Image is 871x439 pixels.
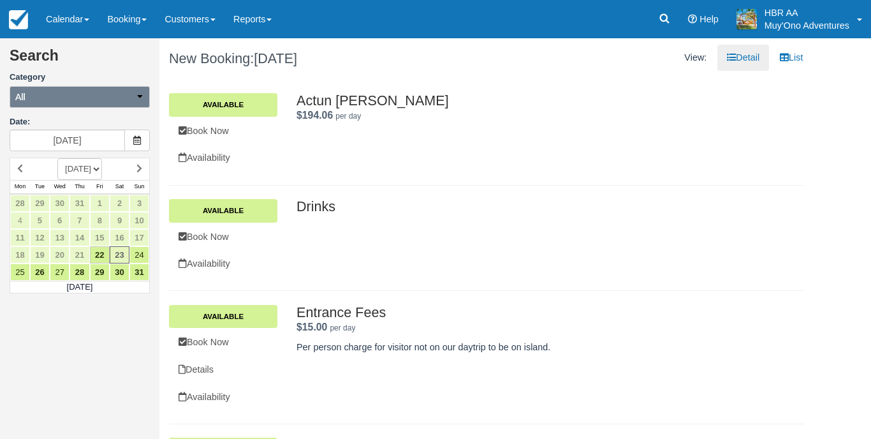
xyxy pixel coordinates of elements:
[169,224,277,250] a: Book Now
[169,357,277,383] a: Details
[169,51,476,66] h1: New Booking:
[675,45,716,71] li: View:
[129,246,149,264] a: 24
[10,116,150,128] label: Date:
[169,329,277,355] a: Book Now
[254,50,297,66] span: [DATE]
[335,112,361,121] em: per day
[10,180,30,194] th: Mon
[70,195,89,212] a: 31
[90,229,110,246] a: 15
[296,341,767,354] p: Per person charge for visitor not on our daytrip to be on island.
[10,86,150,108] button: All
[110,229,129,246] a: 16
[770,45,812,71] a: List
[70,246,89,264] a: 21
[129,212,149,229] a: 10
[169,384,277,410] a: Availability
[10,48,150,71] h2: Search
[736,9,757,29] img: A20
[688,15,697,24] i: Help
[110,180,129,194] th: Sat
[30,195,50,212] a: 29
[110,246,129,264] a: 23
[90,264,110,281] a: 29
[70,180,89,194] th: Thu
[50,229,70,246] a: 13
[110,264,129,281] a: 30
[10,281,150,294] td: [DATE]
[296,110,333,121] strong: Price: $194.06
[10,264,30,281] a: 25
[90,195,110,212] a: 1
[50,195,70,212] a: 30
[70,212,89,229] a: 7
[30,246,50,264] a: 19
[296,110,333,121] span: $194.06
[296,305,767,320] h2: Entrance Fees
[699,14,719,24] span: Help
[169,199,277,222] a: Available
[330,324,355,332] em: per day
[50,212,70,229] a: 6
[70,264,89,281] a: 28
[10,246,30,264] a: 18
[169,251,277,277] a: Availability
[765,19,849,32] p: Muy'Ono Adventures
[10,212,30,229] a: 4
[129,180,149,194] th: Sun
[90,246,110,264] a: 22
[90,180,110,194] th: Fri
[110,195,129,212] a: 2
[296,322,327,332] span: $15.00
[129,264,149,281] a: 31
[15,91,26,103] span: All
[110,212,129,229] a: 9
[169,118,277,144] a: Book Now
[30,229,50,246] a: 12
[296,199,767,214] h2: Drinks
[129,195,149,212] a: 3
[9,10,28,29] img: checkfront-main-nav-mini-logo.png
[169,93,277,116] a: Available
[50,246,70,264] a: 20
[717,45,769,71] a: Detail
[30,180,50,194] th: Tue
[30,212,50,229] a: 5
[10,229,30,246] a: 11
[10,71,150,84] label: Category
[50,180,70,194] th: Wed
[765,6,849,19] p: HBR AA
[90,212,110,229] a: 8
[30,264,50,281] a: 26
[169,305,277,328] a: Available
[296,322,327,332] strong: Price: $15
[169,145,277,171] a: Availability
[70,229,89,246] a: 14
[10,195,30,212] a: 28
[50,264,70,281] a: 27
[296,93,767,108] h2: Actun [PERSON_NAME]
[129,229,149,246] a: 17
